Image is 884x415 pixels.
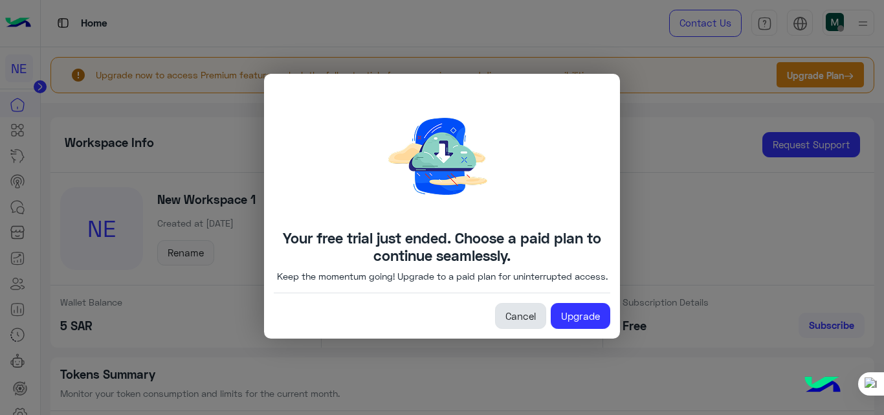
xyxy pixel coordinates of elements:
[274,229,610,264] h4: Your free trial just ended. Choose a paid plan to continue seamlessly.
[800,363,845,409] img: hulul-logo.png
[495,303,546,329] a: Cancel
[277,269,608,283] p: Keep the momentum going! Upgrade to a paid plan for uninterrupted access.
[551,303,610,329] a: Upgrade
[345,84,539,229] img: Downloading.png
